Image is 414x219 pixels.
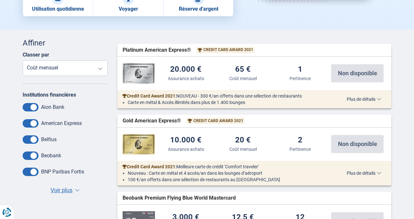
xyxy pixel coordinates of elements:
button: Non disponible [331,64,384,82]
div: Pertinence [289,146,311,152]
div: 1 [298,65,302,74]
span: Voir plus [50,186,72,194]
label: American Express [41,120,82,126]
div: 65 € [235,65,251,74]
li: Nouveau : Carte en métal et 4 accès/an dans les lounges d’aéroport [128,170,327,176]
div: 2 [298,136,302,145]
button: Plus de détails [342,97,386,102]
label: Aion Bank [41,104,64,110]
a: Credit Card Award 2021 [188,118,243,124]
div: 20 € [235,136,251,145]
label: Institutions financières [23,92,76,98]
label: Beobank [41,152,61,159]
img: American Express [123,63,155,84]
button: Voir plus ▼ [49,186,82,195]
div: Pertinence [289,75,311,82]
div: : [117,93,332,99]
a: Credit Card Award 2021 [122,93,175,99]
span: Beobank Premium Flying Blue World Mastercard [123,194,236,202]
a: Credit Card Award 2021 [198,47,253,53]
button: Non disponible [331,135,384,153]
div: Coût mensuel [229,146,257,152]
span: Plus de détails [347,97,381,101]
div: : [117,163,332,170]
span: Plus de détails [347,171,381,175]
li: Carte en métal & Accès illimités dans plus de 1.400 lounges [128,99,327,106]
li: 100 €/an offerts dans une sélection de restaurants au [GEOGRAPHIC_DATA] [128,176,327,183]
span: Meilleure carte de crédit 'Comfort traveler' [176,164,259,169]
span: ▼ [75,189,80,192]
span: Platinum American Express® [123,47,191,54]
a: Credit Card Award 2021 [122,163,175,170]
span: Non disponible [338,70,377,76]
button: Plus de détails [342,171,386,176]
span: Non disponible [338,141,377,147]
span: NOUVEAU - 300 €/an offerts dans une sélection de restaurants [176,93,302,99]
div: Coût mensuel [229,75,257,82]
div: Affiner [23,37,108,48]
img: American Express [123,134,155,154]
label: Classer par [23,52,49,58]
div: Assurance achats [168,75,204,82]
label: BNP Paribas Fortis [41,169,84,175]
div: Assurance achats [168,146,204,152]
div: 10.000 € [170,136,202,145]
div: 20.000 € [170,65,202,74]
span: Gold American Express® [123,117,181,125]
label: Belfius [41,136,57,142]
